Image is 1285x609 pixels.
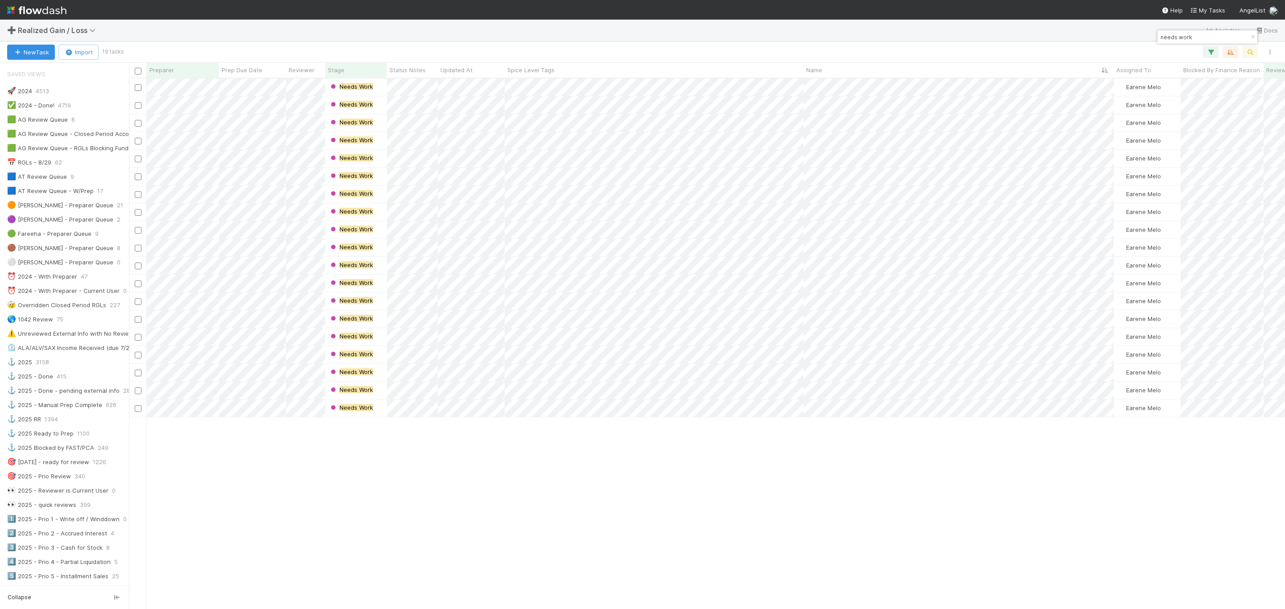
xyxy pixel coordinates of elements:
span: Reviewer [289,66,315,74]
div: Overridden Closed Period RGLs [7,300,106,311]
span: ⚓ [7,429,16,437]
span: Prep Due Date [222,66,262,74]
span: 👀 [7,501,16,508]
span: Earene Melo [1126,208,1161,215]
span: 📅 [7,158,16,166]
span: 1️⃣ [7,515,16,523]
input: Toggle Row Selected [135,173,141,180]
img: avatar_bc42736a-3f00-4d10-a11d-d22e63cdc729.png [1118,226,1125,233]
span: Earene Melo [1126,351,1161,358]
mark: Needs Work [340,315,373,322]
span: ⚓ [7,372,16,380]
div: 2025 - quick reviews [7,499,76,510]
img: avatar_bc42736a-3f00-4d10-a11d-d22e63cdc729.png [1118,404,1125,411]
span: ⚪ [7,258,16,266]
input: Toggle Row Selected [135,280,141,287]
div: [PERSON_NAME] - Preparer Queue [7,243,113,254]
mark: Needs Work [340,226,373,233]
div: 2025 - Done [7,371,53,382]
img: avatar_bc42736a-3f00-4d10-a11d-d22e63cdc729.png [1118,387,1125,394]
mark: Needs Work [340,404,373,411]
span: 🌎 [7,315,16,323]
mark: Needs Work [340,154,373,161]
span: 227 [110,300,120,311]
div: 2024 [7,86,32,97]
span: 🟦 [7,187,16,194]
input: Toggle Row Selected [135,120,141,127]
span: 0 [112,485,116,496]
div: 2024 - Done! [7,100,54,111]
span: 🟩 [7,115,16,123]
span: Earene Melo [1126,333,1161,340]
img: avatar_bc42736a-3f00-4d10-a11d-d22e63cdc729.png [1118,119,1125,126]
a: Analytics [1206,25,1241,36]
div: 2025 Ready to Prep [7,428,74,439]
span: Blocked By Finance Reason [1183,66,1260,74]
span: AngelList [1239,7,1265,14]
span: Stage [328,66,344,74]
span: 5️⃣ [7,572,16,580]
span: 🟩 [7,144,16,152]
input: Toggle Row Selected [135,191,141,198]
span: ⏲️ [7,344,16,351]
span: Earene Melo [1126,155,1161,162]
div: 2025 - Prio 2 - Accrued Interest [7,528,107,539]
span: 8 [106,542,110,553]
span: Earene Melo [1126,83,1161,91]
span: 🟩 [7,130,16,137]
span: ⚓ [7,444,16,451]
div: Help [1161,6,1183,15]
button: NewTask [7,45,55,60]
div: [PERSON_NAME] - Preparer Queue [7,214,113,225]
span: 4 [111,528,114,539]
span: Earene Melo [1126,244,1161,251]
span: ⏰ [7,287,16,294]
mark: Needs Work [340,208,373,215]
span: 415 [57,371,66,382]
div: [DATE] - ready for review [7,457,89,468]
img: avatar_bc42736a-3f00-4d10-a11d-d22e63cdc729.png [1118,244,1125,251]
small: 19 tasks [102,48,124,56]
span: Collapse [8,593,31,601]
span: 🤕 [7,301,16,309]
span: ⏰ [7,272,16,280]
mark: Needs Work [340,261,373,268]
span: Earene Melo [1126,280,1161,287]
span: 🚀 [7,87,16,95]
span: 25 [112,571,119,582]
span: Assigned To [1116,66,1151,74]
span: Spice Level Tags [507,66,555,74]
div: 2024 - With Preparer [7,271,77,282]
input: Toggle Row Selected [135,370,141,376]
input: Toggle Row Selected [135,298,141,305]
mark: Needs Work [340,190,373,197]
span: Earene Melo [1126,119,1161,126]
span: 3️⃣ [7,543,16,551]
div: AT Review Queue [7,171,67,182]
div: 2025 Blocked by FAST/PCA [7,442,94,453]
div: [PERSON_NAME] - Preparer Queue [7,200,113,211]
div: 2025 [7,357,32,368]
div: 2025 - Prio Review [7,471,71,482]
input: Toggle All Rows Selected [135,68,141,74]
span: Updated At [440,66,473,74]
span: ✅ [7,101,16,109]
input: Toggle Row Selected [135,102,141,109]
div: AG Review Queue - Closed Period Accounting [7,128,146,140]
div: ALA/ALV/SAX Income Received (due 7/23) [7,342,135,354]
span: 0 [123,285,127,296]
span: 4513 [36,86,49,97]
input: Toggle Row Selected [135,84,141,91]
input: Toggle Row Selected [135,387,141,394]
span: My Tasks [1190,7,1225,14]
div: AG Review Queue - RGLs Blocking Fund Release [7,143,153,154]
span: 1100 [77,428,90,439]
img: avatar_bc42736a-3f00-4d10-a11d-d22e63cdc729.png [1118,83,1125,91]
span: ⚓ [7,387,16,394]
div: 2025 RR [7,414,41,425]
button: Import [58,45,99,60]
input: Toggle Row Selected [135,245,141,251]
span: ⚓ [7,415,16,423]
div: AG Review Queue [7,114,68,125]
span: Earene Melo [1126,101,1161,108]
